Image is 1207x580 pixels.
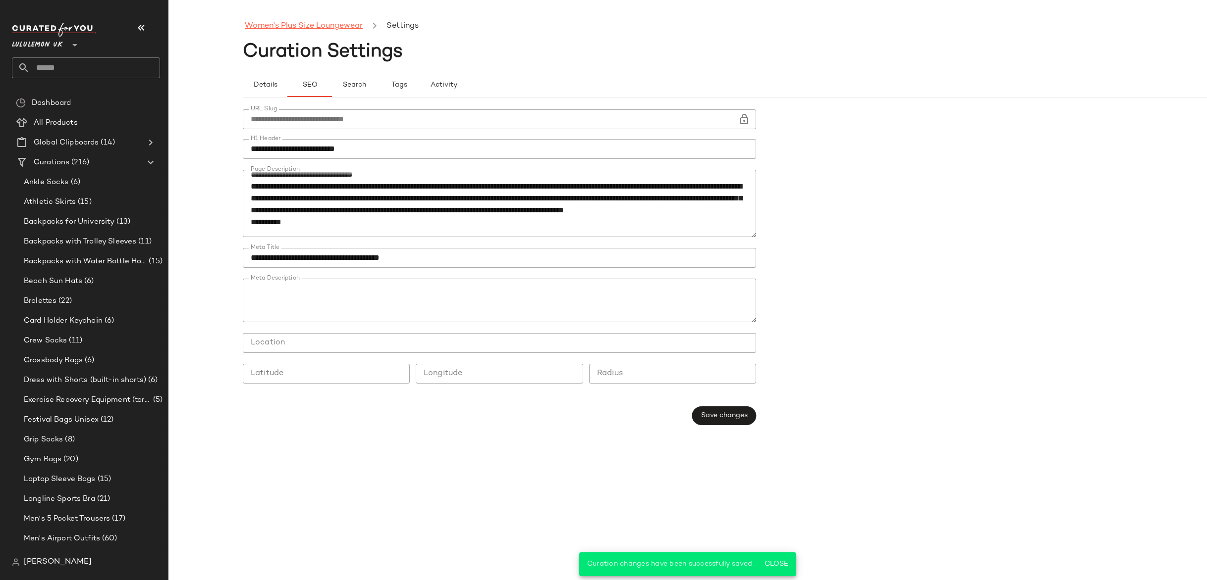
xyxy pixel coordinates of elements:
span: (17) [110,513,125,525]
span: Details [253,81,277,89]
button: Close [760,555,792,573]
span: Global Clipboards [34,137,99,148]
span: (5) [151,394,163,406]
span: Lululemon UK [12,34,63,51]
img: cfy_white_logo.C9jOOHJF.svg [12,23,96,37]
span: Curations [34,157,69,168]
span: (22) [56,295,72,307]
span: Longline Sports Bra [24,493,95,505]
span: Crossbody Bags [24,355,83,366]
span: (6) [69,177,80,188]
span: [PERSON_NAME] [24,556,92,568]
li: Settings [384,20,421,33]
span: (12) [99,414,114,426]
span: Dress with Shorts (built-in shorts) [24,375,146,386]
span: Festival Bags Unisex [24,414,99,426]
span: Dashboard [32,97,71,109]
span: (15) [147,256,163,267]
span: (6) [83,355,94,366]
span: All Products [34,117,78,129]
span: Backpacks with Trolley Sleeves [24,236,136,247]
span: Ankle Socks [24,177,69,188]
span: (14) [99,137,115,148]
a: Women's Plus Size Loungewear [245,20,363,33]
span: Save changes [701,412,748,420]
span: Athletic Skirts [24,196,76,208]
span: (6) [82,276,94,287]
span: Card Holder Keychain [24,315,103,327]
span: (216) [69,157,89,168]
span: SEO [302,81,317,89]
span: (6) [146,375,158,386]
span: (15) [96,474,111,485]
span: Curation Settings [243,42,403,62]
img: svg%3e [16,98,26,108]
span: Close [764,560,788,568]
button: Save changes [692,406,756,425]
span: (6) [103,315,114,327]
img: svg%3e [12,558,20,566]
span: Search [342,81,366,89]
span: Bralettes [24,295,56,307]
span: (21) [95,493,110,505]
span: Activity [430,81,457,89]
span: (60) [100,533,117,544]
span: Grip Socks [24,434,63,445]
span: Curation changes have been successfully saved [587,560,752,568]
span: Beach Sun Hats [24,276,82,287]
span: Exercise Recovery Equipment (target mobility + muscle recovery equipment) [24,394,151,406]
span: Tags [390,81,407,89]
span: Men's 5 Pocket Trousers [24,513,110,525]
span: (15) [76,196,92,208]
span: (20) [61,454,78,465]
span: (8) [63,434,74,445]
span: Men's Airport Outfits [24,533,100,544]
span: Backpacks with Water Bottle Holder [24,256,147,267]
span: (13) [114,216,130,228]
span: Laptop Sleeve Bags [24,474,96,485]
span: (11) [136,236,152,247]
span: Backpacks for University [24,216,114,228]
span: Gym Bags [24,454,61,465]
span: (11) [67,335,82,346]
span: Crew Socks [24,335,67,346]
